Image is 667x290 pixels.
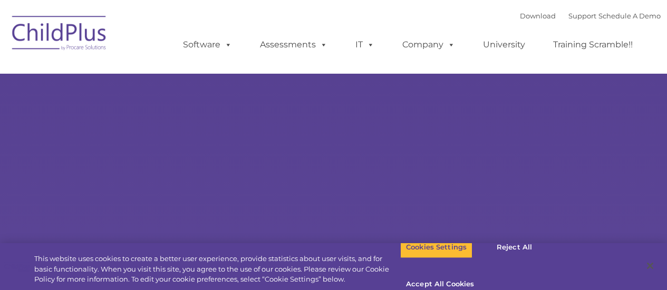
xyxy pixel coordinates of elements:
[7,8,112,61] img: ChildPlus by Procare Solutions
[520,12,661,20] font: |
[543,34,643,55] a: Training Scramble!!
[400,236,472,258] button: Cookies Settings
[172,34,243,55] a: Software
[520,12,556,20] a: Download
[345,34,385,55] a: IT
[34,254,400,285] div: This website uses cookies to create a better user experience, provide statistics about user visit...
[481,236,547,258] button: Reject All
[249,34,338,55] a: Assessments
[568,12,596,20] a: Support
[639,254,662,277] button: Close
[598,12,661,20] a: Schedule A Demo
[392,34,466,55] a: Company
[472,34,536,55] a: University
